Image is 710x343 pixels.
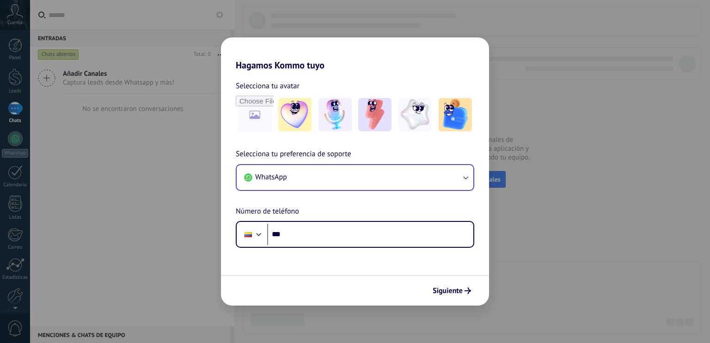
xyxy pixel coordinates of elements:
[318,98,352,131] img: -2.jpeg
[239,225,257,244] div: Colombia: + 57
[428,283,475,299] button: Siguiente
[439,98,472,131] img: -5.jpeg
[278,98,312,131] img: -1.jpeg
[358,98,392,131] img: -3.jpeg
[255,172,287,182] span: WhatsApp
[221,37,489,71] h2: Hagamos Kommo tuyo
[398,98,432,131] img: -4.jpeg
[237,165,473,190] button: WhatsApp
[236,80,300,92] span: Selecciona tu avatar
[433,288,463,294] span: Siguiente
[236,148,351,160] span: Selecciona tu preferencia de soporte
[236,206,299,218] span: Número de teléfono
